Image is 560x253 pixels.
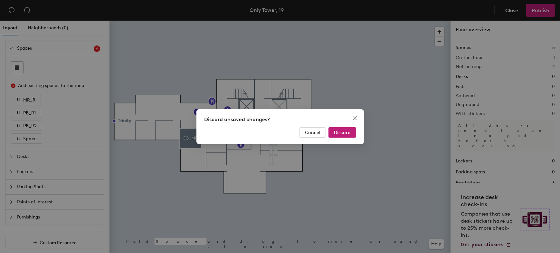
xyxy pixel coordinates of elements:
span: Cancel [305,130,320,135]
button: Close [350,113,360,123]
span: Close [350,116,360,121]
span: Discard [334,130,351,135]
button: Discard [328,127,356,138]
span: close [352,116,357,121]
div: Discard unsaved changes? [204,116,356,123]
button: Cancel [299,127,326,138]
